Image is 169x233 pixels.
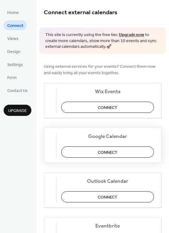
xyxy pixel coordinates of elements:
button: Connect [61,102,154,113]
span: Wix Events [61,88,154,95]
a: Design [4,46,24,56]
span: Connect [98,149,117,156]
a: Form [4,72,20,82]
span: Connect external calendars [44,7,117,18]
a: Connect [4,20,27,30]
a: Views [4,33,22,43]
a: Home [4,7,22,17]
span: Home [7,10,19,16]
span: Design [7,49,21,55]
span: Eventbrite [61,223,154,229]
span: Using external services for your events? Connect them now and easily bring all your events together. [44,63,161,76]
span: Views [7,36,18,42]
span: Contact Us [7,88,28,94]
button: Connect [61,146,154,158]
span: Connect [98,194,117,200]
span: Upgrade [8,108,27,114]
button: Connect [61,191,154,202]
a: Settings [4,59,27,69]
span: Form [7,75,17,81]
button: Upgrade [4,105,31,116]
span: Settings [7,62,23,68]
span: Google Calendar [61,133,154,139]
span: Outlook Calendar [61,178,154,184]
span: This site is currently using the free tier. to create more calendars, show more than 10 events an... [45,32,160,50]
a: Upgrade now [119,31,144,39]
a: Contact Us [4,85,31,95]
span: Connect [98,104,117,111]
span: Connect [7,23,23,29]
